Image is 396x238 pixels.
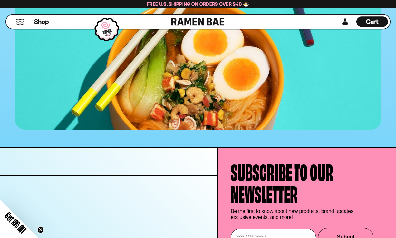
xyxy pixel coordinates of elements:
a: Cart [356,15,388,29]
h4: Subscribe to our newsletter [231,160,333,203]
a: Shop [34,16,49,27]
span: Cart [366,18,379,25]
span: Free U.S. Shipping on Orders over $40 🍜 [147,1,249,7]
span: Shop [34,17,49,26]
button: Mobile Menu Trigger [16,19,24,25]
button: Close teaser [37,226,44,233]
span: Get 10% Off [3,210,28,235]
p: Be the first to know about new products, brand updates, exclusive events, and more! [231,208,360,220]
